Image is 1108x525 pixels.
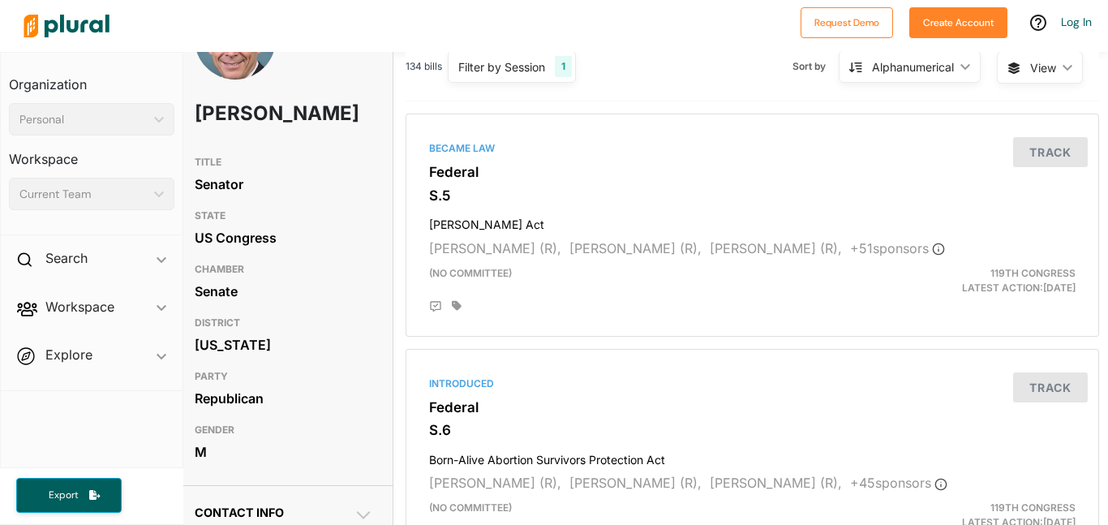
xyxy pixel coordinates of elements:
span: [PERSON_NAME] (R), [429,240,561,256]
button: Track [1013,137,1088,167]
span: [PERSON_NAME] (R), [569,475,702,491]
div: Senate [195,279,373,303]
div: Filter by Session [458,58,545,75]
div: Personal [19,111,148,128]
a: Create Account [909,13,1007,30]
div: Current Team [19,186,148,203]
h3: TITLE [195,153,373,172]
h3: GENDER [195,420,373,440]
button: Track [1013,372,1088,402]
span: [PERSON_NAME] (R), [569,240,702,256]
h3: STATE [195,206,373,226]
span: [PERSON_NAME] (R), [710,240,842,256]
div: Latest Action: [DATE] [864,266,1088,295]
span: 134 bills [406,59,442,74]
h3: Organization [9,61,174,97]
h3: DISTRICT [195,313,373,333]
h3: Workspace [9,136,174,171]
span: [PERSON_NAME] (R), [710,475,842,491]
h4: Born-Alive Abortion Survivors Protection Act [429,445,1076,467]
span: + 45 sponsor s [850,475,947,491]
h3: CHAMBER [195,260,373,279]
div: M [195,440,373,464]
a: Log In [1061,15,1092,29]
h3: Federal [429,164,1076,180]
div: Alphanumerical [872,58,954,75]
h1: [PERSON_NAME] [195,89,302,138]
span: + 51 sponsor s [850,240,945,256]
div: Became Law [429,141,1076,156]
h3: S.5 [429,187,1076,204]
h4: [PERSON_NAME] Act [429,210,1076,232]
button: Request Demo [801,7,893,38]
h3: PARTY [195,367,373,386]
span: Export [37,488,89,502]
span: View [1030,59,1056,76]
div: (no committee) [417,266,864,295]
div: Republican [195,386,373,411]
h2: Search [45,249,88,267]
div: Add tags [452,300,462,312]
h3: Federal [429,399,1076,415]
span: [PERSON_NAME] (R), [429,475,561,491]
button: Export [16,478,122,513]
button: Create Account [909,7,1007,38]
span: 119th Congress [990,267,1076,279]
div: Add Position Statement [429,300,442,313]
div: Introduced [429,377,1076,391]
div: US Congress [195,226,373,250]
div: Senator [195,172,373,196]
span: 119th Congress [990,501,1076,514]
span: Contact Info [195,506,284,519]
a: Request Demo [801,13,893,30]
h3: S.6 [429,422,1076,438]
span: Sort by [792,59,839,74]
div: [US_STATE] [195,333,373,357]
div: 1 [555,56,572,77]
